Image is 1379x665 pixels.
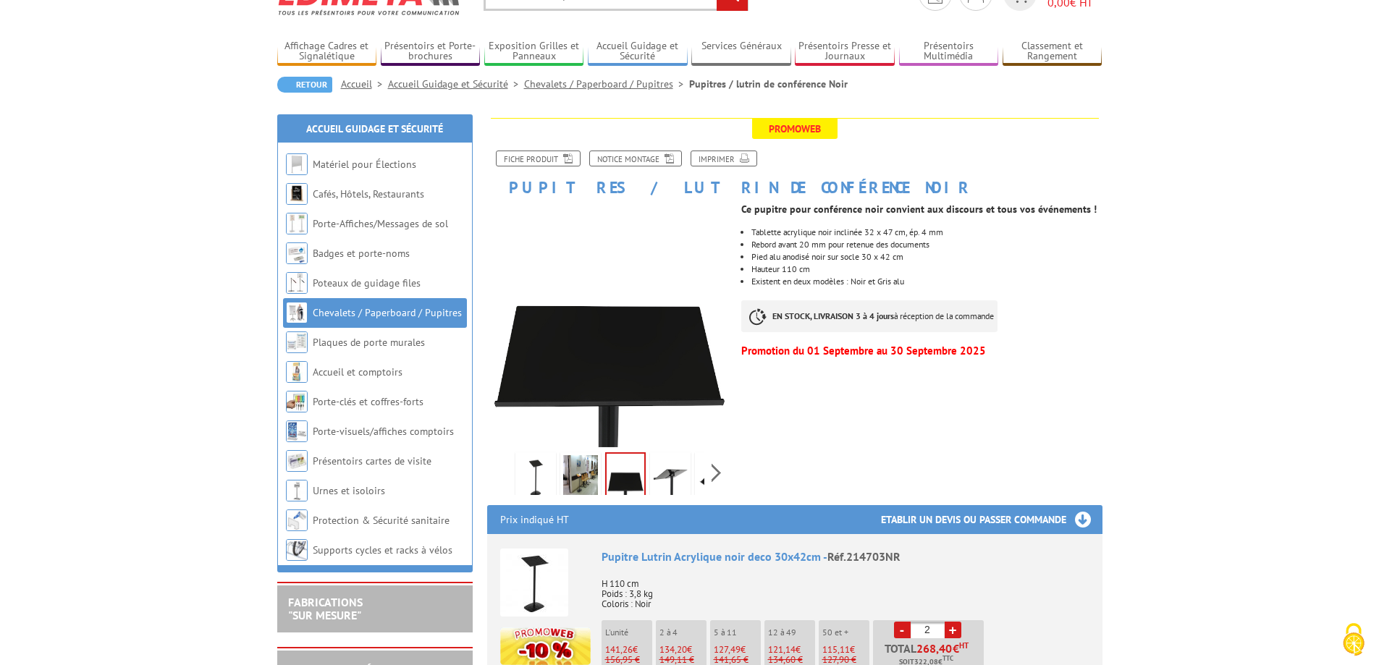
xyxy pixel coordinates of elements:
a: Porte-clés et coffres-forts [313,395,423,408]
p: Prix indiqué HT [500,505,569,534]
a: Accueil Guidage et Sécurité [306,122,443,135]
a: Chevalets / Paperboard / Pupitres [313,306,462,319]
p: € [659,645,707,655]
a: Affichage Cadres et Signalétique [277,40,377,64]
img: Poteaux de guidage files [286,272,308,294]
p: 2 à 4 [659,627,707,638]
a: Présentoirs cartes de visite [313,454,431,467]
img: Protection & Sécurité sanitaire [286,509,308,531]
a: Plaques de porte murales [313,336,425,349]
div: Pupitre Lutrin Acrylique noir deco 30x42cm - [602,548,1089,565]
p: 149,11 € [659,655,707,665]
p: 5 à 11 [714,627,761,638]
span: 121,14 [768,643,796,656]
a: Cafés, Hôtels, Restaurants [313,187,424,200]
a: Retour [277,77,332,93]
a: Présentoirs et Porte-brochures [381,40,481,64]
li: Pupitres / lutrin de conférence Noir [689,77,848,91]
a: Matériel pour Élections [313,158,416,171]
img: pupitre_noir_face_support_3_sans_anneaux.jpg [698,455,733,500]
li: Existent en deux modèles : Noir et Gris alu [751,277,1102,286]
p: € [605,645,652,655]
span: 115,11 [822,643,850,656]
li: Rebord avant 20 mm pour retenue des documents [751,240,1102,249]
img: Présentoirs cartes de visite [286,450,308,472]
strong: EN STOCK, LIVRAISON 3 à 4 jours [772,310,894,321]
a: Accueil et comptoirs [313,365,402,378]
img: pupitre_noir_face_support_2_sans_anneaux.jpg [487,203,731,447]
span: Réf.214703NR [827,549,901,564]
p: Ce pupitre pour conférence noir convient aux discours et tous vos événements ! [741,205,1102,213]
img: pupitre_noir_face_support_sans_anneaux.jpg [653,455,688,500]
span: 134,20 [659,643,687,656]
span: 141,26 [605,643,633,656]
a: Urnes et isoloirs [313,484,385,497]
a: Chevalets / Paperboard / Pupitres [524,77,689,90]
p: € [822,645,869,655]
span: 268,40 [916,643,953,654]
span: 127,49 [714,643,741,656]
a: FABRICATIONS"Sur Mesure" [288,595,363,622]
a: Accueil [341,77,388,90]
p: à réception de la commande [741,300,998,332]
a: + [945,622,961,638]
li: Tablette acrylique noir inclinée 32 x 47 cm, ép. 4 mm [751,228,1102,237]
img: Cafés, Hôtels, Restaurants [286,183,308,205]
img: Urnes et isoloirs [286,480,308,501]
img: Accueil et comptoirs [286,361,308,383]
img: Plaques de porte murales [286,331,308,353]
img: pupitre_noir_face_support_2_sans_anneaux.jpg [607,454,644,499]
img: pupitre_noir_face_sans_anneaux.jpg [518,455,553,500]
a: Notice Montage [589,151,682,166]
span: € [953,643,959,654]
span: Next [709,461,723,485]
a: - [894,622,911,638]
p: 50 et + [822,627,869,638]
a: Classement et Rangement [1003,40,1102,64]
p: € [768,645,815,655]
img: Chevalets / Paperboard / Pupitres [286,302,308,323]
a: Présentoirs Multimédia [899,40,999,64]
p: € [714,645,761,655]
a: Porte-Affiches/Messages de sol [313,217,448,230]
a: Badges et porte-noms [313,247,410,260]
button: Cookies (fenêtre modale) [1328,616,1379,665]
img: Pupitre Lutrin Acrylique noir deco 30x42cm [500,548,568,617]
p: 156,95 € [605,655,652,665]
p: L'unité [605,627,652,638]
h3: Etablir un devis ou passer commande [881,505,1102,534]
img: Matériel pour Élections [286,153,308,175]
a: Accueil Guidage et Sécurité [388,77,524,90]
img: Porte-visuels/affiches comptoirs [286,420,308,442]
a: Fiche produit [496,151,581,166]
img: Cookies (fenêtre modale) [1336,622,1372,658]
sup: TTC [942,654,953,662]
li: Pied alu anodisé noir sur socle 30 x 42 cm [751,253,1102,261]
img: Supports cycles et racks à vélos [286,539,308,561]
a: Porte-visuels/affiches comptoirs [313,425,454,438]
sup: HT [959,640,969,651]
p: 141,65 € [714,655,761,665]
p: 12 à 49 [768,627,815,638]
a: Supports cycles et racks à vélos [313,543,452,556]
a: Exposition Grilles et Panneaux [484,40,584,64]
a: Accueil Guidage et Sécurité [588,40,688,64]
li: Hauteur 110 cm [751,265,1102,274]
img: promotion [500,627,591,665]
p: H 110 cm Poids : 3,8 kg Coloris : Noir [602,569,1089,609]
img: Porte-Affiches/Messages de sol [286,213,308,234]
p: 127,90 € [822,655,869,665]
a: Services Généraux [691,40,791,64]
span: Promoweb [752,119,838,139]
a: Imprimer [691,151,757,166]
p: 134,60 € [768,655,815,665]
a: Poteaux de guidage files [313,276,421,289]
img: Porte-clés et coffres-forts [286,391,308,412]
p: Promotion du 01 Septembre au 30 Septembre 2025 [741,347,1102,355]
img: pupitre_noir_sans_anneaux_situation.jpg [563,455,598,500]
a: Présentoirs Presse et Journaux [795,40,895,64]
a: Protection & Sécurité sanitaire [313,514,450,527]
img: Badges et porte-noms [286,242,308,264]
